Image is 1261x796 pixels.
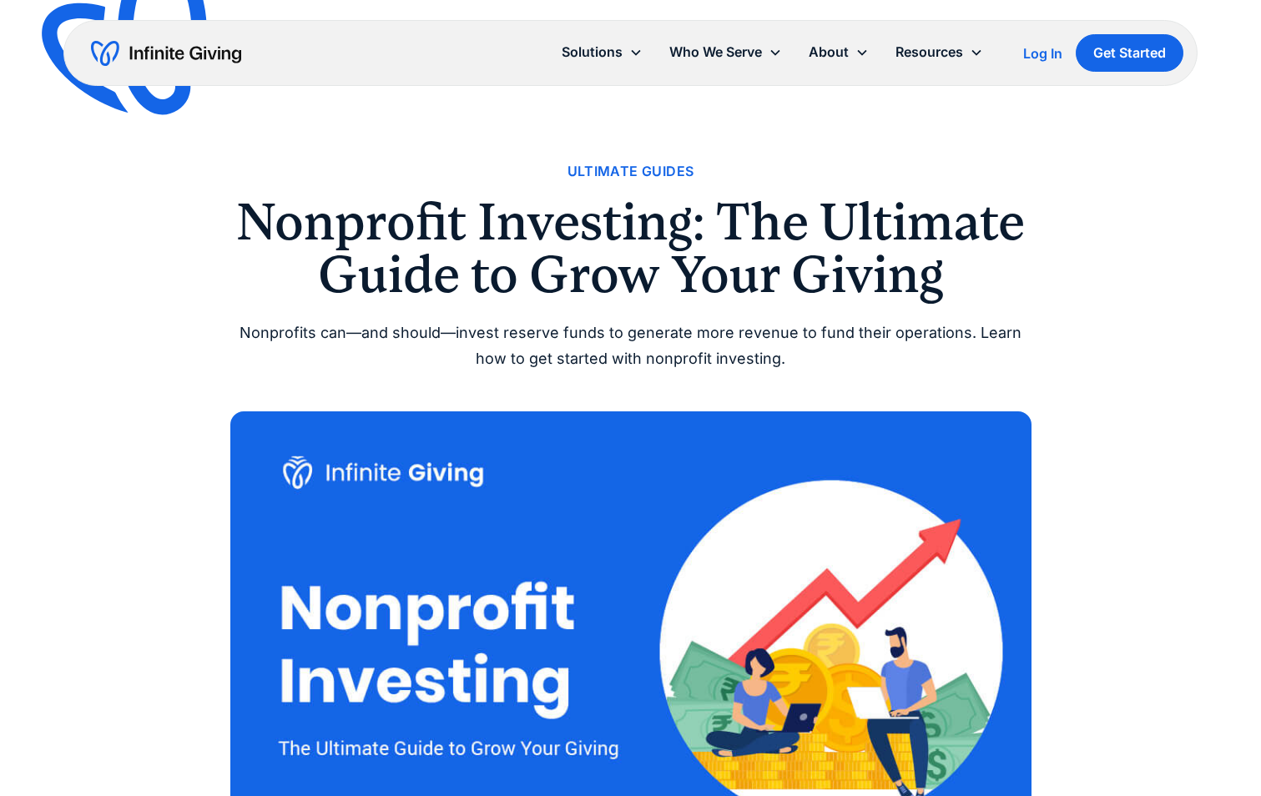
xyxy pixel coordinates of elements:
a: Log In [1023,43,1062,63]
a: home [91,40,241,67]
div: Resources [895,41,963,63]
a: Ultimate Guides [567,160,694,183]
div: About [795,34,882,70]
div: Who We Serve [656,34,795,70]
div: Solutions [562,41,623,63]
div: Who We Serve [669,41,762,63]
h1: Nonprofit Investing: The Ultimate Guide to Grow Your Giving [230,196,1031,300]
a: Get Started [1076,34,1183,72]
div: About [809,41,849,63]
div: Solutions [548,34,656,70]
div: Resources [882,34,996,70]
div: Nonprofits can—and should—invest reserve funds to generate more revenue to fund their operations.... [230,320,1031,371]
div: Log In [1023,47,1062,60]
